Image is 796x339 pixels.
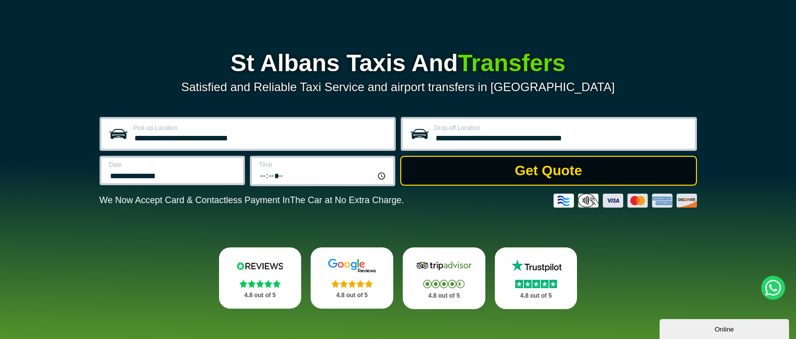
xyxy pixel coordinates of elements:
p: Satisfied and Reliable Taxi Service and airport transfers in [GEOGRAPHIC_DATA] [100,80,697,94]
p: 4.8 out of 5 [230,289,291,302]
h1: St Albans Taxis And [100,51,697,75]
label: Pick-up Location [133,125,388,131]
p: 4.8 out of 5 [506,290,567,302]
a: Trustpilot Stars 4.8 out of 5 [495,247,577,309]
span: Transfers [458,50,566,76]
button: Get Quote [400,156,697,186]
iframe: chat widget [660,317,791,339]
img: Stars [239,280,281,288]
a: Google Stars 4.8 out of 5 [311,247,393,309]
img: Credit And Debit Cards [554,194,697,208]
p: 4.8 out of 5 [414,290,474,302]
label: Date [109,162,237,168]
img: Google [322,258,382,273]
p: 4.8 out of 5 [322,289,382,302]
img: Stars [423,280,464,288]
p: We Now Accept Card & Contactless Payment In [100,195,404,206]
img: Reviews.io [230,258,290,273]
label: Time [259,162,387,168]
img: Stars [515,280,557,288]
a: Reviews.io Stars 4.8 out of 5 [219,247,302,309]
a: Tripadvisor Stars 4.8 out of 5 [403,247,485,309]
img: Trustpilot [506,258,566,273]
img: Tripadvisor [414,258,474,273]
img: Stars [332,280,373,288]
label: Drop-off Location [435,125,689,131]
span: The Car at No Extra Charge. [290,195,404,205]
